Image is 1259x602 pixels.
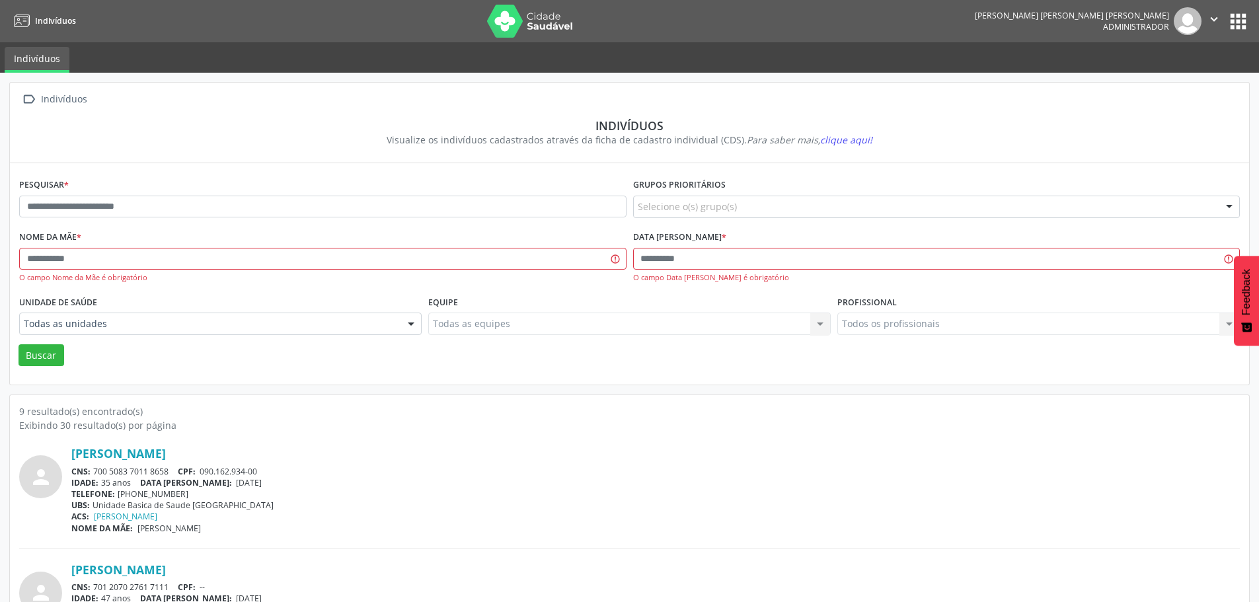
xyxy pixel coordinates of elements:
i: Para saber mais, [747,133,872,146]
span: [DATE] [236,477,262,488]
div: Visualize os indivíduos cadastrados através da ficha de cadastro individual (CDS). [28,133,1231,147]
label: Data [PERSON_NAME] [633,227,726,248]
button: apps [1227,10,1250,33]
span: IDADE: [71,477,98,488]
label: Grupos prioritários [633,175,726,196]
div: Indivíduos [38,90,89,109]
div: O campo Nome da Mãe é obrigatório [19,272,627,283]
button:  [1202,7,1227,35]
a: [PERSON_NAME] [94,511,157,522]
div: Exibindo 30 resultado(s) por página [19,418,1240,432]
span: Indivíduos [35,15,76,26]
a:  Indivíduos [19,90,89,109]
label: Unidade de saúde [19,292,97,313]
a: Indivíduos [9,10,76,32]
img: img [1174,7,1202,35]
i:  [19,90,38,109]
a: Indivíduos [5,47,69,73]
a: [PERSON_NAME] [71,562,166,577]
div: O campo Data [PERSON_NAME] é obrigatório [633,272,1240,283]
label: Profissional [837,292,897,313]
span: -- [200,582,205,593]
span: 090.162.934-00 [200,466,257,477]
button: Feedback - Mostrar pesquisa [1234,256,1259,346]
span: [PERSON_NAME] [137,523,201,534]
span: CPF: [178,582,196,593]
div: 701 2070 2761 7111 [71,582,1240,593]
label: Pesquisar [19,175,69,196]
a: [PERSON_NAME] [71,446,166,461]
div: [PHONE_NUMBER] [71,488,1240,500]
span: Todas as unidades [24,317,395,330]
span: CPF: [178,466,196,477]
div: [PERSON_NAME] [PERSON_NAME] [PERSON_NAME] [975,10,1169,21]
span: DATA [PERSON_NAME]: [140,477,232,488]
i:  [1207,12,1221,26]
span: Feedback [1240,269,1252,315]
div: 35 anos [71,477,1240,488]
span: ACS: [71,511,89,522]
span: NOME DA MÃE: [71,523,133,534]
span: TELEFONE: [71,488,115,500]
button: Buscar [19,344,64,367]
span: Selecione o(s) grupo(s) [638,200,737,213]
label: Equipe [428,292,458,313]
span: clique aqui! [820,133,872,146]
span: CNS: [71,582,91,593]
i: person [29,465,53,489]
label: Nome da mãe [19,227,81,248]
span: UBS: [71,500,90,511]
span: CNS: [71,466,91,477]
div: 700 5083 7011 8658 [71,466,1240,477]
div: 9 resultado(s) encontrado(s) [19,404,1240,418]
div: Indivíduos [28,118,1231,133]
span: Administrador [1103,21,1169,32]
div: Unidade Basica de Saude [GEOGRAPHIC_DATA] [71,500,1240,511]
